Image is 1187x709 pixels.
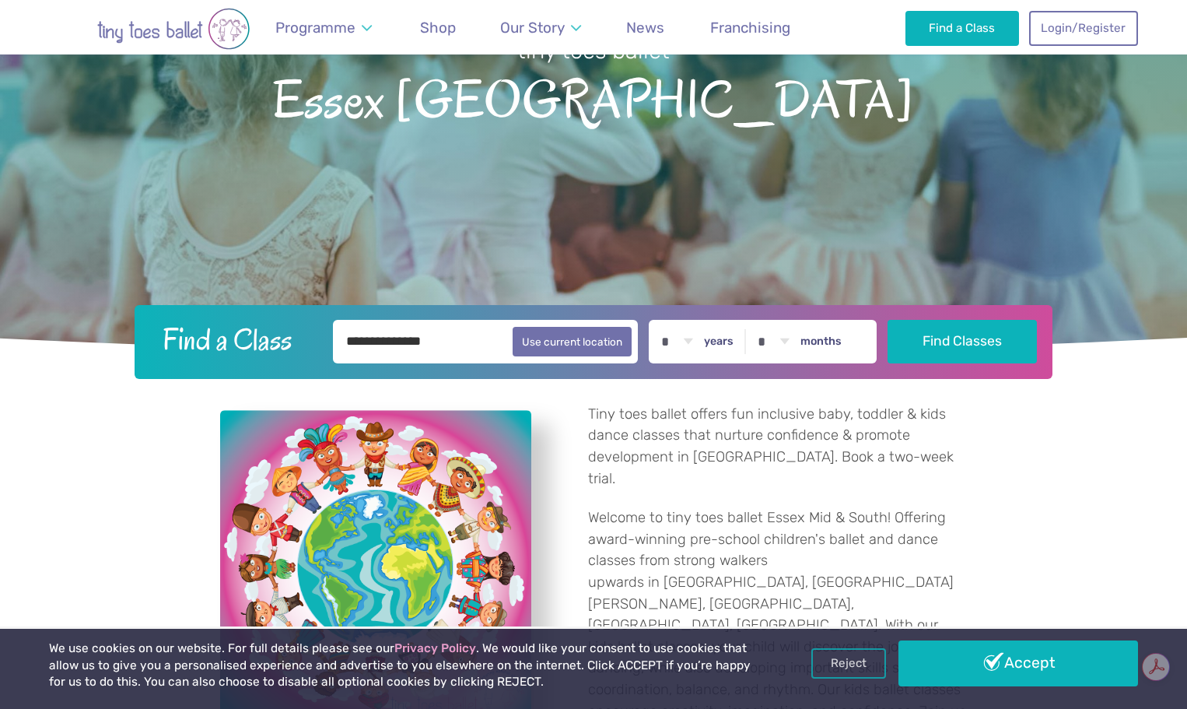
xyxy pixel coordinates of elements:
[888,320,1038,363] button: Find Classes
[493,9,589,46] a: Our Story
[588,404,967,490] p: Tiny toes ballet offers fun inclusive baby, toddler & kids dance classes that nurture confidence ...
[513,327,632,356] button: Use current location
[710,19,790,37] span: Franchising
[27,66,1160,129] span: Essex [GEOGRAPHIC_DATA]
[811,648,886,678] a: Reject
[412,9,463,46] a: Shop
[500,19,565,37] span: Our Story
[800,335,842,349] label: months
[702,9,797,46] a: Franchising
[268,9,379,46] a: Programme
[275,19,355,37] span: Programme
[394,641,476,655] a: Privacy Policy
[905,11,1020,45] a: Find a Class
[898,641,1138,686] a: Accept
[49,8,298,50] img: tiny toes ballet
[150,320,323,359] h2: Find a Class
[619,9,672,46] a: News
[420,19,456,37] span: Shop
[704,335,734,349] label: years
[1029,11,1138,45] a: Login/Register
[49,641,757,691] p: We use cookies on our website. For full details please see our . We would like your consent to us...
[626,19,664,37] span: News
